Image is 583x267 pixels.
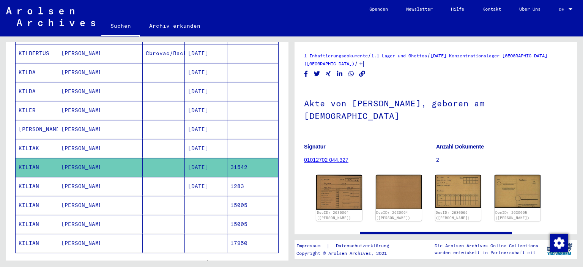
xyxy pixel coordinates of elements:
[58,63,101,82] mat-cell: [PERSON_NAME]
[6,7,95,26] img: Arolsen_neg.svg
[58,101,101,120] mat-cell: [PERSON_NAME]
[227,234,279,253] mat-cell: 17950
[227,196,279,215] mat-cell: 15005
[16,82,58,101] mat-cell: KILDA
[227,177,279,196] mat-cell: 1283
[185,139,227,158] mat-cell: [DATE]
[227,158,279,177] mat-cell: 31542
[16,215,58,234] mat-cell: KILIAN
[58,234,101,253] mat-cell: [PERSON_NAME]
[376,175,422,209] img: 002.jpg
[313,69,321,79] button: Share on Twitter
[16,139,58,158] mat-cell: KILIAK
[58,158,101,177] mat-cell: [PERSON_NAME]
[16,196,58,215] mat-cell: KILIAN
[185,177,227,196] mat-cell: [DATE]
[185,101,227,120] mat-cell: [DATE]
[58,139,101,158] mat-cell: [PERSON_NAME]
[58,215,101,234] mat-cell: [PERSON_NAME]
[58,196,101,215] mat-cell: [PERSON_NAME]
[16,101,58,120] mat-cell: KILER
[435,175,481,208] img: 001.jpg
[358,69,366,79] button: Copy link
[376,210,410,220] a: DocID: 2630064 ([PERSON_NAME])
[330,242,398,250] a: Datenschutzerklärung
[16,44,58,63] mat-cell: KILBERTUS
[302,69,310,79] button: Share on Facebook
[378,234,494,242] a: See comments created before [DATE]
[58,82,101,101] mat-cell: [PERSON_NAME]
[16,177,58,196] mat-cell: KILIAN
[16,120,58,139] mat-cell: [PERSON_NAME]
[336,69,344,79] button: Share on LinkedIn
[435,242,538,249] p: Die Arolsen Archives Online-Collections
[16,234,58,253] mat-cell: KILIAN
[347,69,355,79] button: Share on WhatsApp
[304,144,326,150] b: Signatur
[143,44,185,63] mat-cell: Cbrovac/Backa
[296,242,326,250] a: Impressum
[550,234,568,252] img: Zustimmung ändern
[16,63,58,82] mat-cell: KILDA
[296,242,398,250] div: |
[550,234,568,252] div: Zustimmung ändern
[316,175,362,209] img: 001.jpg
[304,86,568,132] h1: Akte von [PERSON_NAME], geboren am [DEMOGRAPHIC_DATA]
[101,17,140,36] a: Suchen
[325,69,332,79] button: Share on Xing
[436,156,568,164] p: 2
[317,210,351,220] a: DocID: 2630064 ([PERSON_NAME])
[58,120,101,139] mat-cell: [PERSON_NAME]
[545,240,574,259] img: yv_logo.png
[185,63,227,82] mat-cell: [DATE]
[495,210,529,220] a: DocID: 2630065 ([PERSON_NAME])
[436,144,484,150] b: Anzahl Dokumente
[304,53,368,58] a: 1 Inhaftierungsdokumente
[304,157,348,163] a: 01012702 044.327
[559,7,567,12] span: DE
[227,215,279,234] mat-cell: 15005
[58,177,101,196] mat-cell: [PERSON_NAME]
[435,249,538,256] p: wurden entwickelt in Partnerschaft mit
[185,120,227,139] mat-cell: [DATE]
[355,60,358,67] span: /
[185,82,227,101] mat-cell: [DATE]
[185,44,227,63] mat-cell: [DATE]
[296,250,398,257] p: Copyright © Arolsen Archives, 2021
[58,44,101,63] mat-cell: [PERSON_NAME]
[495,175,540,208] img: 002.jpg
[427,52,430,59] span: /
[185,158,227,177] mat-cell: [DATE]
[436,210,470,220] a: DocID: 2630065 ([PERSON_NAME])
[140,17,210,35] a: Archiv erkunden
[371,53,427,58] a: 1.1 Lager und Ghettos
[16,158,58,177] mat-cell: KILIAN
[368,52,371,59] span: /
